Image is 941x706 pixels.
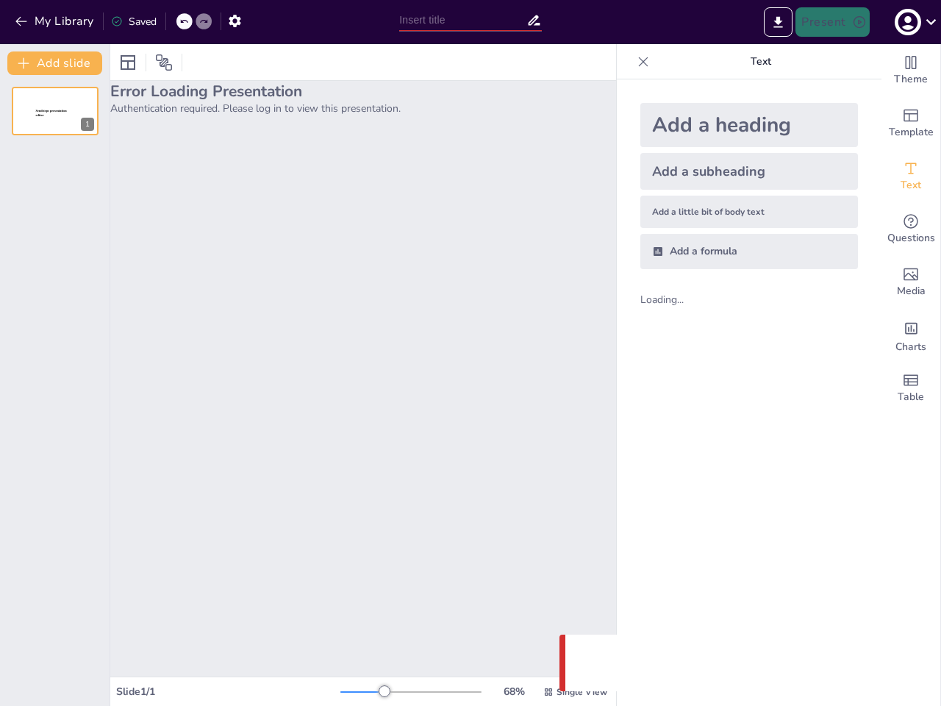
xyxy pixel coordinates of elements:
p: Text [655,44,867,79]
button: Export to PowerPoint [764,7,792,37]
div: Add a subheading [640,153,858,190]
span: Template [889,124,934,140]
div: Layout [116,51,140,74]
div: Sendsteps presentation editor1 [12,87,99,135]
div: Get real-time input from your audience [881,203,940,256]
div: Saved [111,15,157,29]
span: Sendsteps presentation editor [36,110,67,118]
span: Media [897,283,926,299]
div: Add a heading [640,103,858,147]
p: Your request was made with invalid credentials. [607,655,882,672]
div: Add a table [881,362,940,415]
h2: Error Loading Presentation [110,81,616,101]
span: Table [898,389,924,405]
button: Add slide [7,51,102,75]
div: 68 % [496,685,532,699]
button: Present [795,7,869,37]
div: Add a little bit of body text [640,196,858,228]
div: Add text boxes [881,150,940,203]
input: Insert title [399,10,526,31]
button: My Library [11,10,100,33]
div: Add a formula [640,234,858,269]
span: Charts [895,339,926,355]
div: Add charts and graphs [881,309,940,362]
div: Slide 1 / 1 [116,685,340,699]
div: Loading... [640,293,709,307]
span: Single View [557,686,607,698]
span: Questions [887,230,935,246]
span: Position [155,54,173,71]
div: 1 [81,118,94,131]
span: Theme [894,71,928,88]
span: Text [901,177,921,193]
div: Add ready made slides [881,97,940,150]
p: Authentication required. Please log in to view this presentation. [110,101,616,115]
div: Change the overall theme [881,44,940,97]
div: Add images, graphics, shapes or video [881,256,940,309]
